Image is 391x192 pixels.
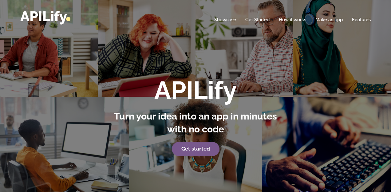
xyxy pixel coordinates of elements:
[352,17,371,23] a: Features
[315,17,343,23] a: Make an app
[245,17,270,23] a: Get Started
[114,111,277,135] strong: Turn your idea into an app in minutes with no code
[172,142,219,156] a: Get started
[279,17,306,23] a: How it works
[20,8,70,25] a: APILify
[214,17,236,23] a: Showcase
[154,76,237,105] strong: APILify
[181,146,210,152] strong: Get started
